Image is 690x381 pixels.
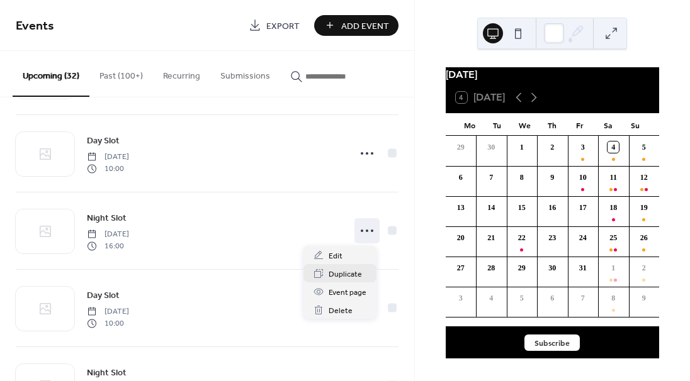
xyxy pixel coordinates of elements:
[511,113,538,136] div: We
[455,292,467,304] div: 3
[266,19,300,33] span: Export
[485,232,497,243] div: 21
[577,202,589,213] div: 17
[608,202,619,213] div: 18
[608,141,619,153] div: 4
[546,202,558,213] div: 16
[566,113,594,136] div: Fr
[87,152,129,163] span: [DATE]
[87,367,127,380] span: Night Slot
[87,135,120,148] span: Day Slot
[608,292,619,304] div: 8
[87,211,127,225] a: Night Slot
[485,262,497,273] div: 28
[621,113,649,136] div: Su
[314,15,399,36] button: Add Event
[484,113,511,136] div: Tu
[638,292,650,304] div: 9
[485,141,497,153] div: 30
[87,317,129,329] span: 10:00
[538,113,566,136] div: Th
[210,51,280,96] button: Submissions
[87,163,129,174] span: 10:00
[341,19,389,33] span: Add Event
[577,232,589,243] div: 24
[87,306,129,317] span: [DATE]
[329,304,353,317] span: Delete
[638,262,650,273] div: 2
[329,268,362,281] span: Duplicate
[87,133,120,148] a: Day Slot
[594,113,621,136] div: Sa
[577,141,589,153] div: 3
[546,172,558,183] div: 9
[577,292,589,304] div: 7
[87,365,127,380] a: Night Slot
[16,14,54,38] span: Events
[87,289,120,302] span: Day Slot
[638,172,650,183] div: 12
[455,172,467,183] div: 6
[546,232,558,243] div: 23
[638,202,650,213] div: 19
[87,240,129,251] span: 16:00
[13,51,89,97] button: Upcoming (32)
[455,141,467,153] div: 29
[329,250,342,263] span: Edit
[455,232,467,243] div: 20
[446,67,659,82] div: [DATE]
[485,172,497,183] div: 7
[516,232,528,243] div: 22
[516,292,528,304] div: 5
[608,262,619,273] div: 1
[329,286,366,299] span: Event page
[455,202,467,213] div: 13
[455,262,467,273] div: 27
[239,15,309,36] a: Export
[608,172,619,183] div: 11
[89,51,153,96] button: Past (100+)
[516,172,528,183] div: 8
[577,262,589,273] div: 31
[87,288,120,302] a: Day Slot
[516,262,528,273] div: 29
[153,51,210,96] button: Recurring
[546,292,558,304] div: 6
[485,202,497,213] div: 14
[638,232,650,243] div: 26
[485,292,497,304] div: 4
[516,202,528,213] div: 15
[638,141,650,153] div: 5
[524,334,580,351] button: Subscribe
[516,141,528,153] div: 1
[87,212,127,225] span: Night Slot
[546,141,558,153] div: 2
[456,113,484,136] div: Mo
[577,172,589,183] div: 10
[608,232,619,243] div: 25
[87,229,129,240] span: [DATE]
[546,262,558,273] div: 30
